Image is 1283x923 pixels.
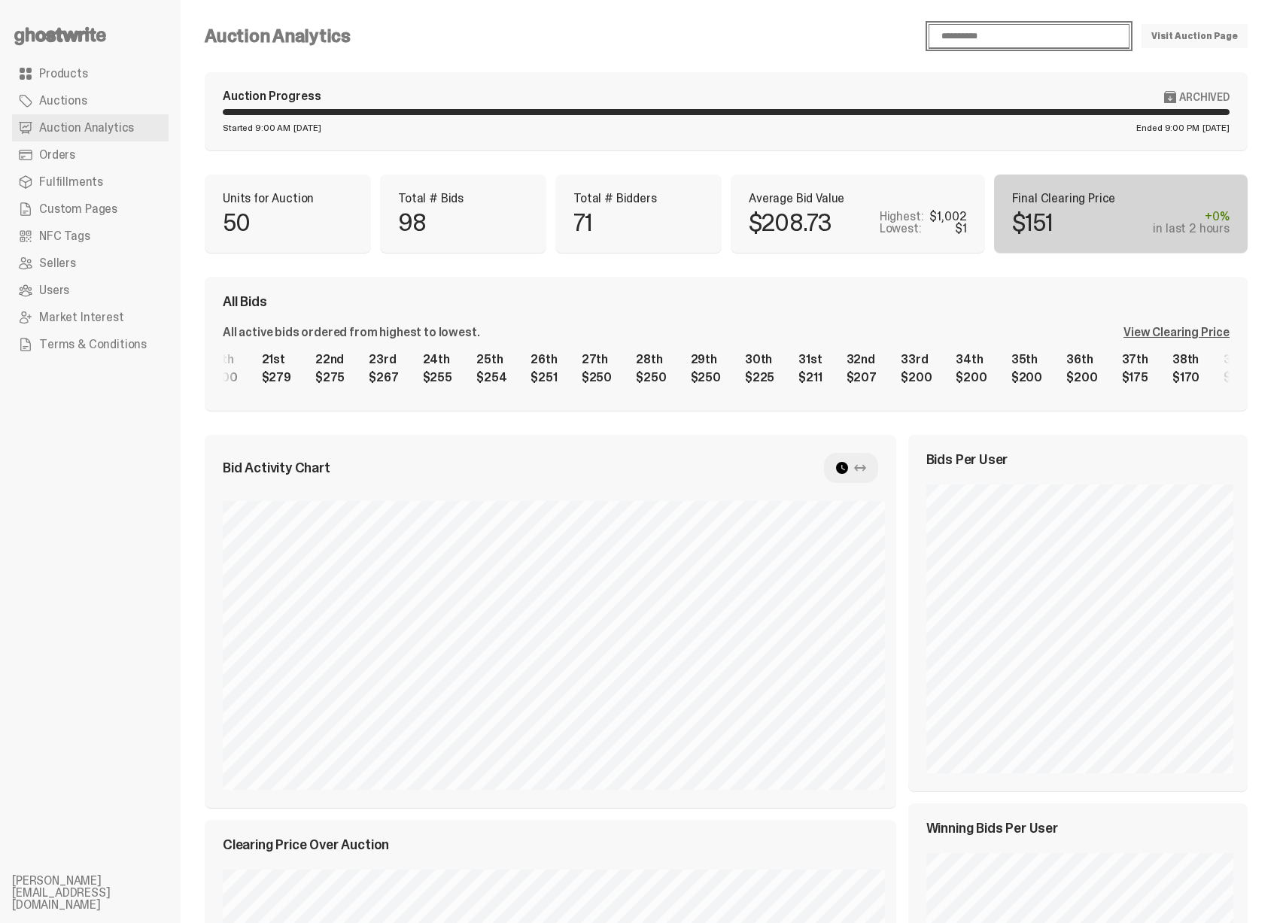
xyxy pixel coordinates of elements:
span: NFC Tags [39,230,90,242]
span: [DATE] [293,123,321,132]
div: 30th [745,354,774,366]
div: $279 [262,372,291,384]
span: Archived [1179,91,1230,103]
span: Custom Pages [39,203,117,215]
div: 33rd [901,354,932,366]
span: Terms & Conditions [39,339,147,351]
div: 37th [1122,354,1148,366]
div: $1 [955,223,967,235]
span: Market Interest [39,311,124,323]
span: Orders [39,149,75,161]
div: 36th [1066,354,1097,366]
div: 31st [798,354,822,366]
p: 98 [398,211,426,235]
span: Winning Bids Per User [926,821,1058,835]
div: $211 [798,372,822,384]
div: Auction Progress [223,90,321,103]
span: Products [39,68,88,80]
div: 39th [1224,354,1250,366]
div: $225 [745,372,774,384]
div: $175 [1122,372,1148,384]
li: [PERSON_NAME][EMAIL_ADDRESS][DOMAIN_NAME] [12,875,193,911]
div: $1,002 [929,211,966,223]
a: Sellers [12,250,169,277]
a: NFC Tags [12,223,169,250]
div: $200 [1066,372,1097,384]
div: $250 [582,372,612,384]
div: 27th [582,354,612,366]
span: Bids Per User [926,453,1008,466]
div: View Clearing Price [1123,326,1230,339]
span: Auctions [39,95,87,107]
div: $275 [315,372,345,384]
div: $250 [636,372,666,384]
div: $200 [901,372,932,384]
div: $254 [476,372,506,384]
div: All active bids ordered from highest to lowest. [223,326,479,339]
span: Auction Analytics [39,122,134,134]
div: 21st [262,354,291,366]
div: 23rd [369,354,398,366]
span: Sellers [39,257,76,269]
p: Average Bid Value [749,193,967,205]
div: $169 [1224,372,1250,384]
span: Clearing Price Over Auction [223,838,389,852]
div: $200 [956,372,987,384]
div: +0% [1153,211,1230,223]
p: Units for Auction [223,193,353,205]
a: Orders [12,141,169,169]
p: Total # Bidders [573,193,704,205]
span: Ended 9:00 PM [1136,123,1199,132]
a: Visit Auction Page [1142,24,1248,48]
p: Total # Bids [398,193,528,205]
p: Final Clearing Price [1012,193,1230,205]
div: 26th [531,354,557,366]
div: $200 [1011,372,1042,384]
p: 50 [223,211,250,235]
div: 24th [423,354,452,366]
div: 29th [691,354,721,366]
div: $255 [423,372,452,384]
div: in last 2 hours [1153,223,1230,235]
span: All Bids [223,295,267,308]
p: $151 [1012,211,1053,235]
a: Auctions [12,87,169,114]
a: Auction Analytics [12,114,169,141]
a: Terms & Conditions [12,331,169,358]
span: Fulfillments [39,176,103,188]
div: $267 [369,372,398,384]
div: 25th [476,354,506,366]
div: $250 [691,372,721,384]
span: Bid Activity Chart [223,461,330,475]
div: 35th [1011,354,1042,366]
a: Fulfillments [12,169,169,196]
a: Custom Pages [12,196,169,223]
a: Market Interest [12,304,169,331]
a: Users [12,277,169,304]
p: 71 [573,211,592,235]
p: Lowest: [880,223,922,235]
span: Users [39,284,69,296]
div: 34th [956,354,987,366]
h4: Auction Analytics [205,27,351,45]
p: $208.73 [749,211,832,235]
a: Products [12,60,169,87]
div: $251 [531,372,557,384]
span: Started 9:00 AM [223,123,290,132]
div: $170 [1172,372,1199,384]
div: 32nd [847,354,877,366]
div: 22nd [315,354,345,366]
div: 38th [1172,354,1199,366]
p: Highest: [880,211,924,223]
div: 28th [636,354,666,366]
div: $207 [847,372,877,384]
span: [DATE] [1202,123,1230,132]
